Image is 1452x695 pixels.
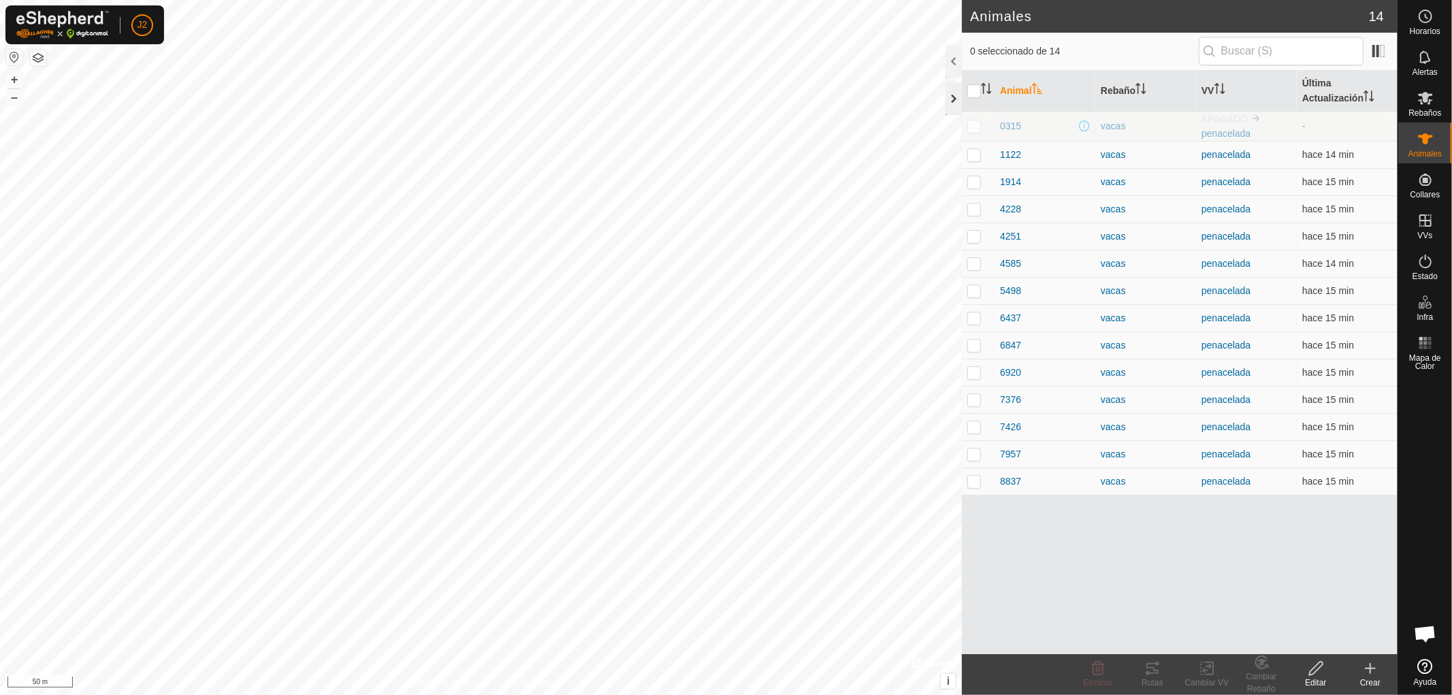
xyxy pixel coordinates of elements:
a: Ayuda [1398,653,1452,692]
span: 0 seleccionado de 14 [970,44,1199,59]
a: penacelada [1201,312,1251,323]
div: Crear [1343,677,1398,689]
span: 6920 [1000,366,1021,380]
span: 25 sept 2025, 14:48 [1302,394,1354,405]
span: APAGADO [1201,114,1248,125]
img: Logo Gallagher [16,11,109,39]
span: 6437 [1000,311,1021,325]
span: 7957 [1000,447,1021,462]
a: penacelada [1201,128,1251,139]
span: i [947,675,950,687]
span: Animales [1408,150,1442,158]
span: 25 sept 2025, 14:47 [1302,176,1354,187]
span: 6847 [1000,338,1021,353]
span: 1914 [1000,175,1021,189]
th: Rebaño [1095,71,1196,112]
img: hasta [1251,113,1261,124]
span: Estado [1413,272,1438,280]
span: 25 sept 2025, 14:47 [1302,312,1354,323]
span: Mapa de Calor [1402,354,1449,370]
div: vacas [1101,420,1191,434]
th: Animal [995,71,1095,112]
div: Chat abierto [1405,613,1446,654]
a: penacelada [1201,149,1251,160]
span: J2 [138,18,148,32]
div: vacas [1101,338,1191,353]
h2: Animales [970,8,1369,25]
a: penacelada [1201,476,1251,487]
span: 4228 [1000,202,1021,216]
div: vacas [1101,366,1191,380]
p-sorticon: Activar para ordenar [1214,85,1225,96]
span: 25 sept 2025, 14:47 [1302,231,1354,242]
th: Última Actualización [1297,71,1398,112]
span: Rebaños [1408,109,1441,117]
div: vacas [1101,284,1191,298]
span: Collares [1410,191,1440,199]
div: vacas [1101,119,1191,133]
button: Capas del Mapa [30,50,46,66]
span: 14 [1369,6,1384,27]
div: vacas [1101,393,1191,407]
a: penacelada [1201,285,1251,296]
span: 7376 [1000,393,1021,407]
div: Rutas [1125,677,1180,689]
span: Horarios [1410,27,1440,35]
span: Infra [1417,313,1433,321]
div: vacas [1101,447,1191,462]
div: Cambiar VV [1180,677,1234,689]
span: 25 sept 2025, 14:48 [1302,258,1354,269]
div: Cambiar Rebaño [1234,670,1289,695]
span: 4251 [1000,229,1021,244]
span: 5498 [1000,284,1021,298]
a: penacelada [1201,421,1251,432]
span: 4585 [1000,257,1021,271]
a: penacelada [1201,258,1251,269]
span: 8837 [1000,474,1021,489]
span: 1122 [1000,148,1021,162]
span: 25 sept 2025, 14:47 [1302,285,1354,296]
th: VV [1196,71,1297,112]
span: - [1302,120,1306,131]
button: Restablecer Mapa [6,49,22,65]
p-sorticon: Activar para ordenar [981,85,992,96]
span: 25 sept 2025, 14:47 [1302,476,1354,487]
div: vacas [1101,175,1191,189]
button: i [941,674,956,689]
p-sorticon: Activar para ordenar [1364,93,1374,103]
span: Eliminar [1083,678,1112,688]
div: vacas [1101,202,1191,216]
span: 0315 [1000,119,1021,133]
button: + [6,71,22,88]
a: Contáctenos [506,677,551,690]
span: 25 sept 2025, 14:47 [1302,421,1354,432]
span: Ayuda [1414,678,1437,686]
span: 25 sept 2025, 14:47 [1302,340,1354,351]
a: penacelada [1201,449,1251,459]
a: penacelada [1201,367,1251,378]
a: penacelada [1201,231,1251,242]
span: 25 sept 2025, 14:47 [1302,367,1354,378]
div: vacas [1101,148,1191,162]
a: penacelada [1201,204,1251,214]
div: vacas [1101,257,1191,271]
span: VVs [1417,231,1432,240]
span: 25 sept 2025, 14:48 [1302,449,1354,459]
a: penacelada [1201,176,1251,187]
div: vacas [1101,474,1191,489]
div: Editar [1289,677,1343,689]
p-sorticon: Activar para ordenar [1135,85,1146,96]
p-sorticon: Activar para ordenar [1032,85,1043,96]
input: Buscar (S) [1199,37,1364,65]
a: Política de Privacidad [410,677,489,690]
div: vacas [1101,229,1191,244]
a: penacelada [1201,394,1251,405]
span: 7426 [1000,420,1021,434]
span: Alertas [1413,68,1438,76]
span: 25 sept 2025, 14:48 [1302,149,1354,160]
span: 25 sept 2025, 14:47 [1302,204,1354,214]
div: vacas [1101,311,1191,325]
button: – [6,89,22,106]
a: penacelada [1201,340,1251,351]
